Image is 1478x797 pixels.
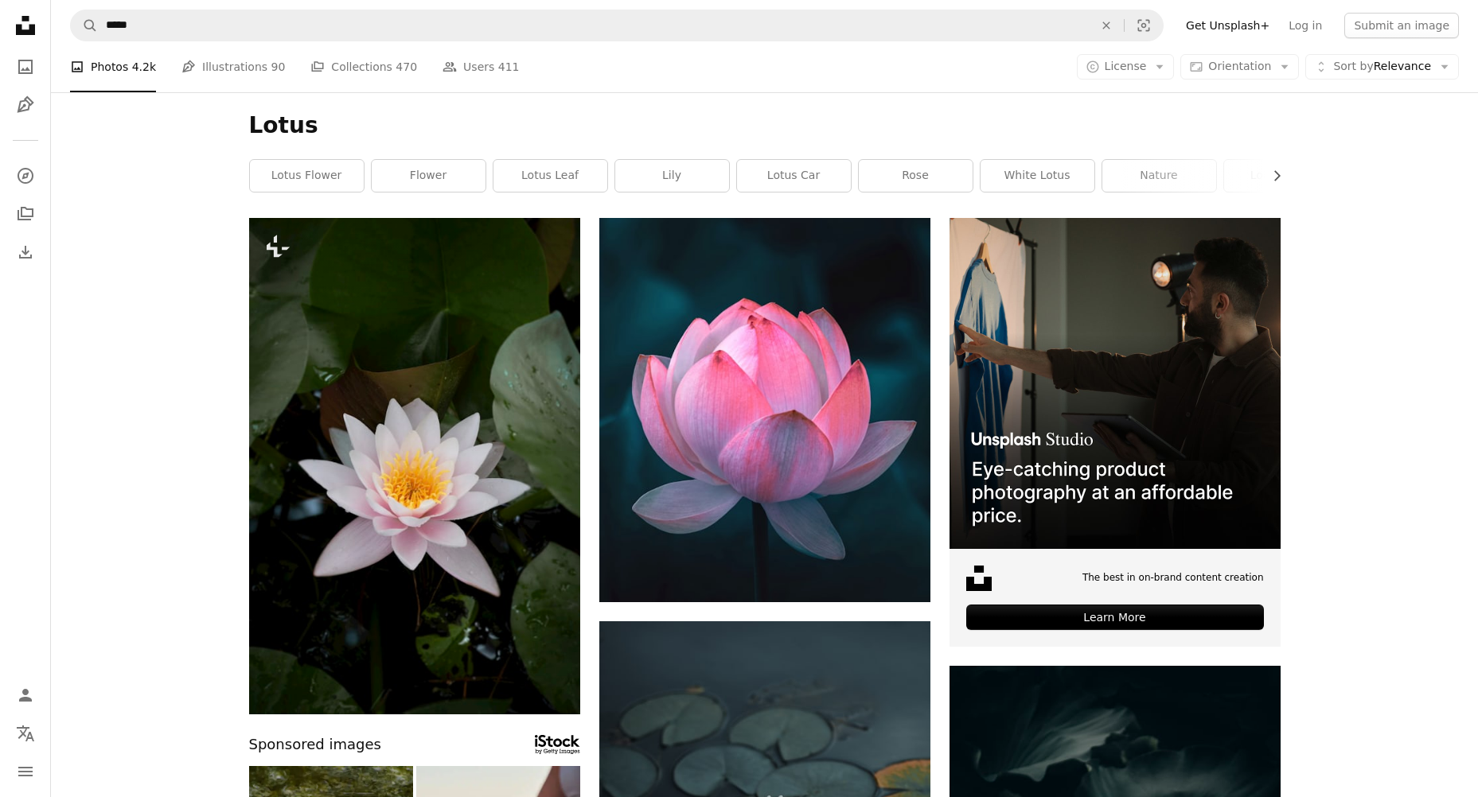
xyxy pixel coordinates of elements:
a: Collections 470 [310,41,417,92]
a: a pink water lily in a pond surrounded by green leaves [249,458,580,472]
a: pink lotus flower in bloom [599,402,930,417]
a: Photos [10,51,41,83]
a: flower [372,160,486,192]
button: Clear [1089,10,1124,41]
a: Illustrations 90 [181,41,285,92]
button: scroll list to the right [1262,160,1281,192]
a: rose [859,160,973,192]
span: 470 [396,58,417,76]
a: lotus car [737,160,851,192]
img: a pink water lily in a pond surrounded by green leaves [249,218,580,714]
span: Relevance [1333,59,1431,75]
a: lotus leaf [493,160,607,192]
button: Sort byRelevance [1305,54,1459,80]
span: 90 [271,58,286,76]
span: The best in on-brand content creation [1082,571,1264,585]
a: nature [1102,160,1216,192]
a: Get Unsplash+ [1176,13,1279,38]
span: Orientation [1208,60,1271,72]
img: file-1631678316303-ed18b8b5cb9cimage [966,566,992,591]
a: lotus flower [250,160,364,192]
span: 411 [498,58,520,76]
a: The best in on-brand content creationLearn More [950,218,1281,647]
h1: Lotus [249,111,1281,140]
button: License [1077,54,1175,80]
button: Language [10,717,41,749]
a: Home — Unsplash [10,10,41,45]
a: white lotus [981,160,1094,192]
a: Users 411 [443,41,519,92]
img: pink lotus flower in bloom [599,218,930,602]
a: Log in [1279,13,1332,38]
a: lotus pond [1224,160,1338,192]
a: Log in / Sign up [10,679,41,711]
a: Explore [10,160,41,192]
button: Search Unsplash [71,10,98,41]
button: Visual search [1125,10,1163,41]
span: Sort by [1333,60,1373,72]
a: lily [615,160,729,192]
a: Download History [10,236,41,268]
button: Orientation [1180,54,1299,80]
form: Find visuals sitewide [70,10,1164,41]
span: License [1105,60,1147,72]
span: Sponsored images [249,733,381,756]
button: Submit an image [1344,13,1459,38]
a: Collections [10,198,41,230]
button: Menu [10,756,41,787]
img: file-1715714098234-25b8b4e9d8faimage [950,218,1281,549]
a: Illustrations [10,89,41,121]
div: Learn More [966,605,1264,630]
